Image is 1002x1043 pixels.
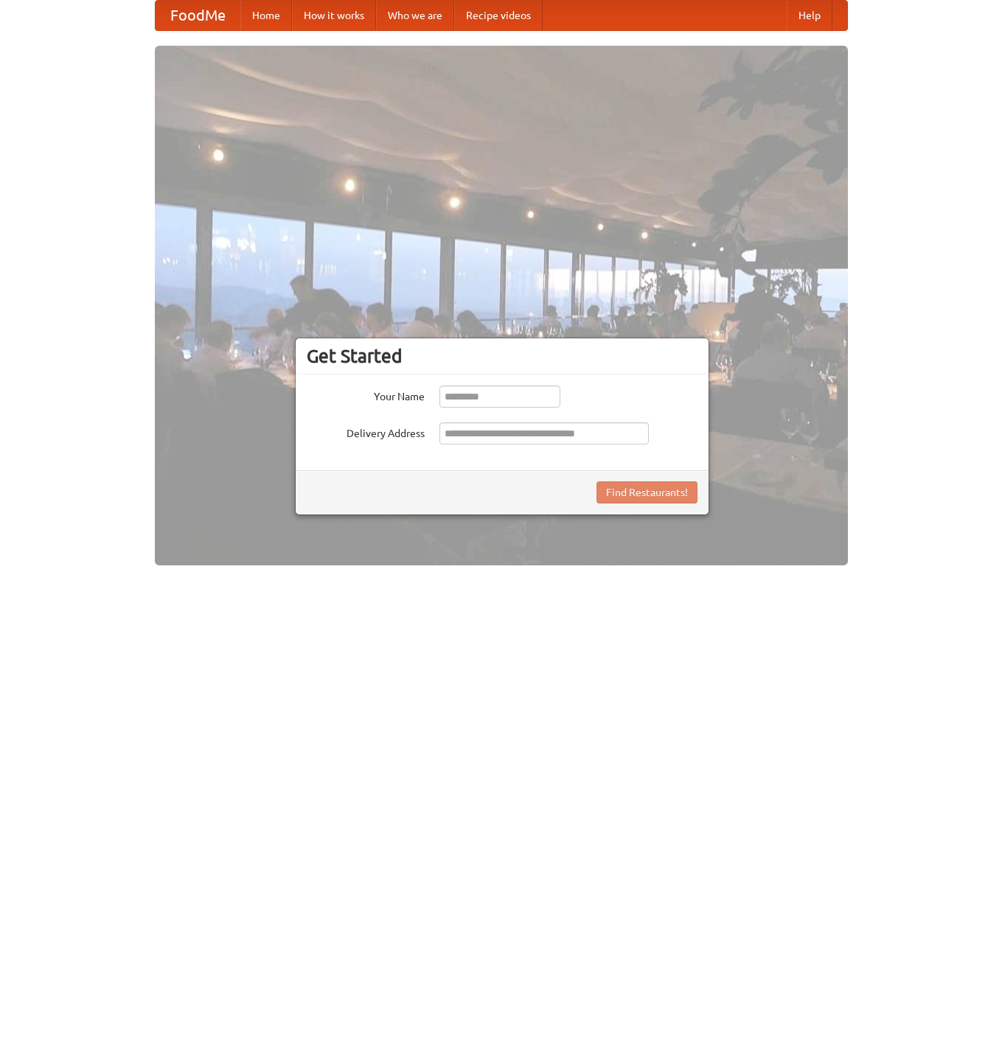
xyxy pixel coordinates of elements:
[307,422,425,441] label: Delivery Address
[292,1,376,30] a: How it works
[787,1,832,30] a: Help
[307,345,697,367] h3: Get Started
[156,1,240,30] a: FoodMe
[307,386,425,404] label: Your Name
[376,1,454,30] a: Who we are
[596,481,697,503] button: Find Restaurants!
[454,1,543,30] a: Recipe videos
[240,1,292,30] a: Home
